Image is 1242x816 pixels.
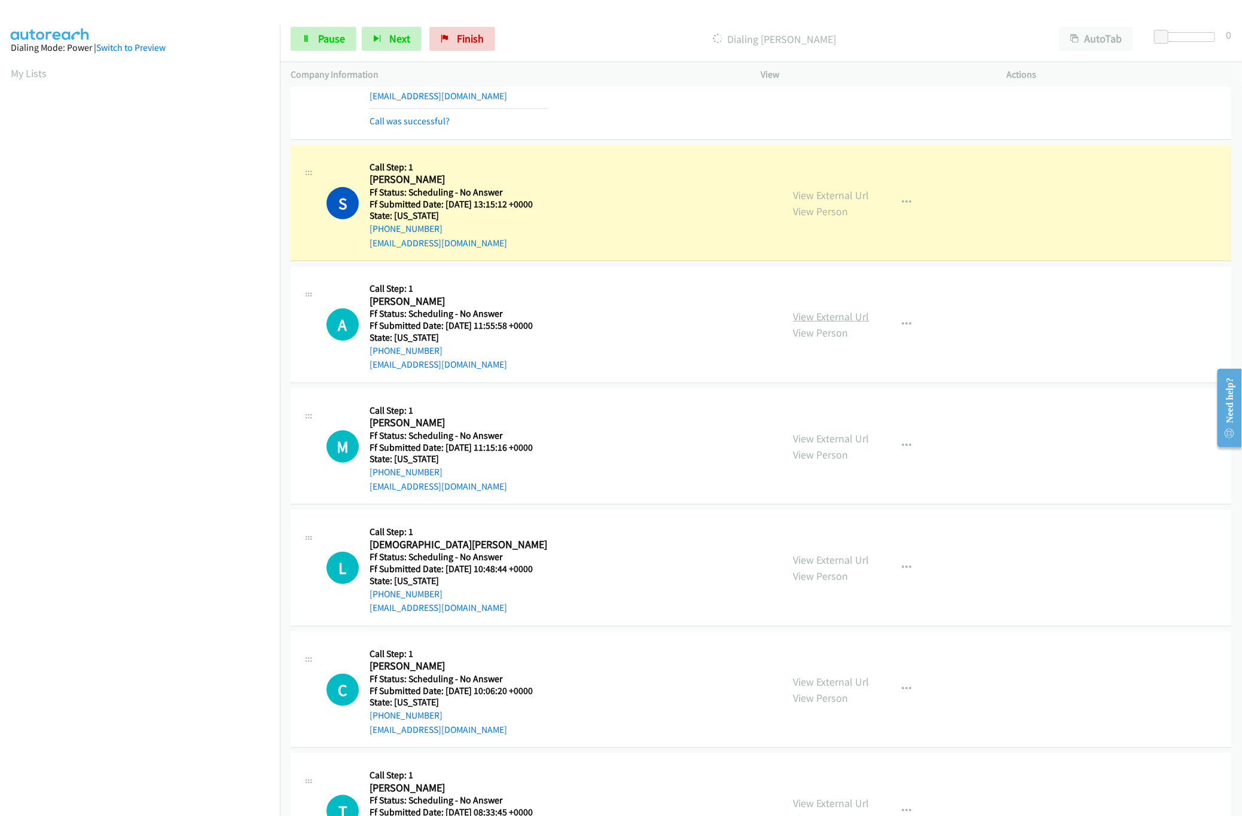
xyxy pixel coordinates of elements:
span: Next [389,32,410,45]
div: The call is yet to be attempted [326,674,359,706]
a: [EMAIL_ADDRESS][DOMAIN_NAME] [370,237,507,249]
a: [PHONE_NUMBER] [370,710,443,721]
h5: Call Step: 1 [370,526,548,538]
h5: State: [US_STATE] [370,575,548,587]
a: [PHONE_NUMBER] [370,345,443,356]
p: Actions [1007,68,1231,82]
h5: Ff Status: Scheduling - No Answer [370,551,548,563]
a: [PHONE_NUMBER] [370,466,443,478]
h5: Ff Submitted Date: [DATE] 11:55:58 +0000 [370,320,548,332]
a: View External Url [794,188,869,202]
h5: Call Step: 1 [370,161,548,173]
h2: [PERSON_NAME] [370,416,548,430]
h2: [PERSON_NAME] [370,781,548,795]
a: View External Url [794,310,869,323]
h5: State: [US_STATE] [370,453,548,465]
a: My Lists [11,66,47,80]
button: AutoTab [1059,27,1133,51]
h5: Ff Submitted Date: [DATE] 13:15:12 +0000 [370,198,548,210]
h5: Ff Submitted Date: [DATE] 11:15:16 +0000 [370,442,548,454]
a: [EMAIL_ADDRESS][DOMAIN_NAME] [370,90,507,102]
div: The call is yet to be attempted [326,430,359,463]
div: Dialing Mode: Power | [11,41,269,55]
h5: Ff Status: Scheduling - No Answer [370,308,548,320]
iframe: Dialpad [11,92,280,660]
h5: Ff Submitted Date: [DATE] 10:06:20 +0000 [370,685,548,697]
a: Pause [291,27,356,51]
h5: Call Step: 1 [370,648,548,660]
p: View [761,68,985,82]
p: Dialing [PERSON_NAME] [511,31,1037,47]
div: Delay between calls (in seconds) [1160,32,1215,42]
h5: Call Step: 1 [370,769,548,781]
p: Company Information [291,68,740,82]
a: Switch to Preview [96,42,166,53]
h1: S [326,187,359,219]
h5: State: [US_STATE] [370,696,548,708]
a: View Person [794,326,849,340]
span: Finish [457,32,484,45]
a: View External Url [794,675,869,689]
div: 0 [1226,27,1231,43]
span: Pause [318,32,345,45]
a: [EMAIL_ADDRESS][DOMAIN_NAME] [370,481,507,492]
h1: C [326,674,359,706]
a: View External Url [794,796,869,810]
h2: [PERSON_NAME] [370,173,548,187]
h5: Ff Status: Scheduling - No Answer [370,430,548,442]
a: [PHONE_NUMBER] [370,223,443,234]
h5: Call Step: 1 [370,405,548,417]
a: View External Url [794,432,869,445]
a: View Person [794,691,849,705]
h2: [DEMOGRAPHIC_DATA][PERSON_NAME] [370,538,548,552]
h5: Ff Submitted Date: [DATE] 10:48:44 +0000 [370,563,548,575]
h5: Call Step: 1 [370,283,548,295]
a: Call was successful? [370,115,450,127]
h2: [PERSON_NAME] [370,295,548,308]
h5: Ff Status: Scheduling - No Answer [370,673,548,685]
h1: M [326,430,359,463]
h1: A [326,308,359,341]
a: View External Url [794,553,869,567]
div: The call is yet to be attempted [326,552,359,584]
h1: L [326,552,359,584]
h5: Ff Status: Scheduling - No Answer [370,794,548,806]
a: Finish [429,27,495,51]
a: [EMAIL_ADDRESS][DOMAIN_NAME] [370,359,507,370]
a: View Person [794,569,849,583]
a: View Person [794,448,849,462]
a: [PHONE_NUMBER] [370,76,443,87]
a: [PHONE_NUMBER] [370,588,443,600]
h5: State: [US_STATE] [370,210,548,222]
a: View Person [794,204,849,218]
a: [EMAIL_ADDRESS][DOMAIN_NAME] [370,724,507,735]
a: [EMAIL_ADDRESS][DOMAIN_NAME] [370,602,507,613]
h2: [PERSON_NAME] [370,659,548,673]
iframe: Resource Center [1208,360,1242,456]
h5: Ff Status: Scheduling - No Answer [370,187,548,198]
div: The call is yet to be attempted [326,308,359,341]
button: Next [362,27,422,51]
h5: State: [US_STATE] [370,332,548,344]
